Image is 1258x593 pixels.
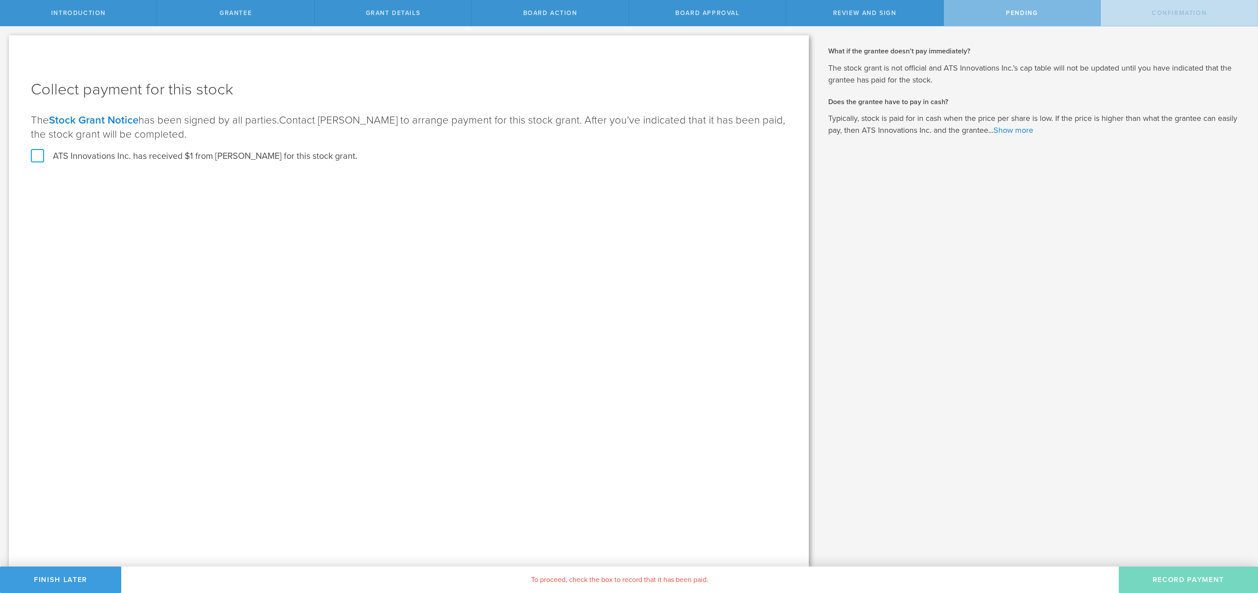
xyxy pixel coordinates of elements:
h2: What if the grantee doesn’t pay immediately? [828,46,1245,56]
span: To proceed, check the box to record that it has been paid. [531,575,708,584]
label: ATS Innovations Inc. has received $1 from [PERSON_NAME] for this stock grant. [31,150,357,162]
p: The has been signed by all parties. [31,113,787,142]
span: Grantee [220,9,252,17]
span: Board Action [523,9,577,17]
span: Review and Sign [833,9,897,17]
span: Grant Details [366,9,421,17]
span: Contact [PERSON_NAME] to arrange payment for this stock grant. After you’ve indicated that it has... [31,114,785,141]
span: Introduction [51,9,106,17]
h2: Does the grantee have to pay in cash? [828,97,1245,107]
button: Record Payment [1119,567,1258,593]
span: Pending [1006,9,1038,17]
span: Confirmation [1152,9,1206,17]
p: Typically, stock is paid for in cash when the price per share is low. If the price is higher than... [828,113,1245,136]
p: The stock grant is not official and ATS Innovations Inc.’s cap table will not be updated until yo... [828,62,1245,86]
iframe: Chat Widget [1214,524,1258,567]
a: Stock Grant Notice [49,114,138,127]
a: Show more [994,125,1033,135]
span: Board Approval [675,9,739,17]
h1: Collect payment for this stock [31,79,787,100]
